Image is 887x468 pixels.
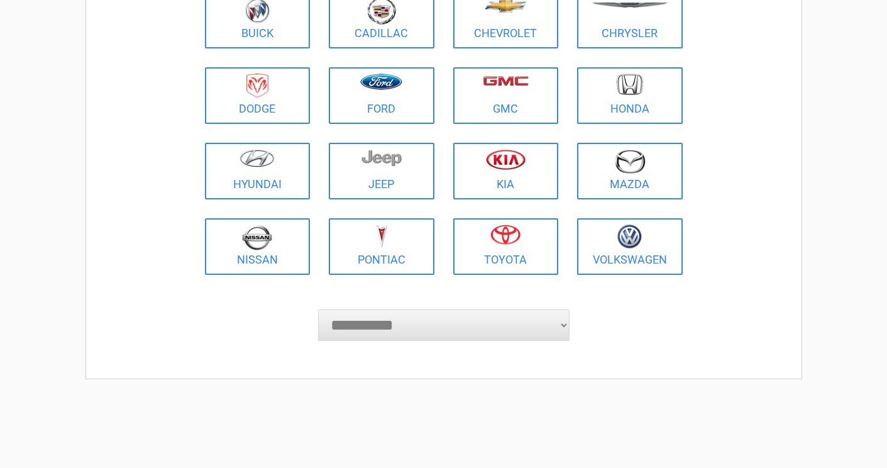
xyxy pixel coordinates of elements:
[577,143,683,199] a: Mazda
[205,143,311,199] a: Hyundai
[453,218,559,275] a: Toyota
[205,67,311,124] a: Dodge
[486,149,526,170] img: kia
[329,143,434,199] a: Jeep
[242,225,272,250] img: nissan
[360,74,402,90] img: ford
[592,3,668,8] img: chrysler
[490,225,521,245] img: toyota
[240,149,275,167] img: hyundai
[617,225,642,249] img: volkswagen
[361,149,402,167] img: jeep
[246,74,268,98] img: dodge
[614,149,646,174] img: mazda
[205,218,311,275] a: Nissan
[375,225,388,248] img: pontiac
[329,218,434,275] a: Pontiac
[329,67,434,124] a: Ford
[577,218,683,275] a: Volkswagen
[577,67,683,124] a: Honda
[483,75,529,86] img: gmc
[453,143,559,199] a: Kia
[453,67,559,124] a: GMC
[617,74,643,96] img: honda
